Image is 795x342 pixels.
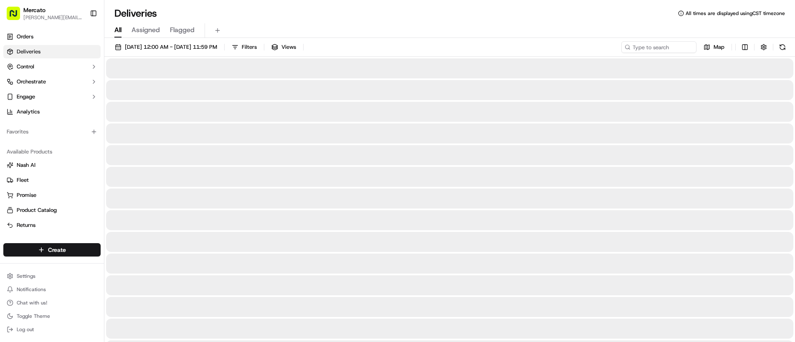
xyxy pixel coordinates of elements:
[17,313,50,319] span: Toggle Theme
[7,161,97,169] a: Nash AI
[3,204,101,217] button: Product Catalog
[3,284,101,295] button: Notifications
[23,14,83,21] button: [PERSON_NAME][EMAIL_ADDRESS][PERSON_NAME][DOMAIN_NAME]
[125,43,217,51] span: [DATE] 12:00 AM - [DATE] 11:59 PM
[3,125,101,138] div: Favorites
[3,105,101,118] a: Analytics
[17,286,46,293] span: Notifications
[621,41,696,53] input: Type to search
[777,41,788,53] button: Refresh
[17,93,35,101] span: Engage
[17,206,57,214] span: Product Catalog
[714,43,724,51] span: Map
[3,310,101,322] button: Toggle Theme
[3,324,101,335] button: Log out
[3,30,101,43] a: Orders
[281,43,296,51] span: Views
[3,243,101,256] button: Create
[48,246,66,254] span: Create
[3,174,101,187] button: Fleet
[700,41,728,53] button: Map
[228,41,261,53] button: Filters
[7,176,97,184] a: Fleet
[114,7,157,20] h1: Deliveries
[3,145,101,158] div: Available Products
[132,25,160,35] span: Assigned
[170,25,195,35] span: Flagged
[17,78,46,85] span: Orchestrate
[3,270,101,282] button: Settings
[686,10,785,17] span: All times are displayed using CST timezone
[3,45,101,58] a: Deliveries
[3,158,101,172] button: Nash AI
[17,33,33,40] span: Orders
[3,219,101,232] button: Returns
[17,63,34,70] span: Control
[17,299,47,306] span: Chat with us!
[17,273,35,279] span: Settings
[268,41,300,53] button: Views
[7,191,97,199] a: Promise
[3,3,86,23] button: Mercato[PERSON_NAME][EMAIL_ADDRESS][PERSON_NAME][DOMAIN_NAME]
[17,48,41,55] span: Deliveries
[3,189,101,202] button: Promise
[3,90,101,103] button: Engage
[3,75,101,88] button: Orchestrate
[3,60,101,73] button: Control
[17,221,35,229] span: Returns
[242,43,257,51] span: Filters
[17,191,36,199] span: Promise
[17,108,40,116] span: Analytics
[111,41,221,53] button: [DATE] 12:00 AM - [DATE] 11:59 PM
[114,25,122,35] span: All
[17,326,34,333] span: Log out
[3,297,101,309] button: Chat with us!
[7,206,97,214] a: Product Catalog
[7,221,97,229] a: Returns
[17,176,29,184] span: Fleet
[23,6,46,14] button: Mercato
[17,161,35,169] span: Nash AI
